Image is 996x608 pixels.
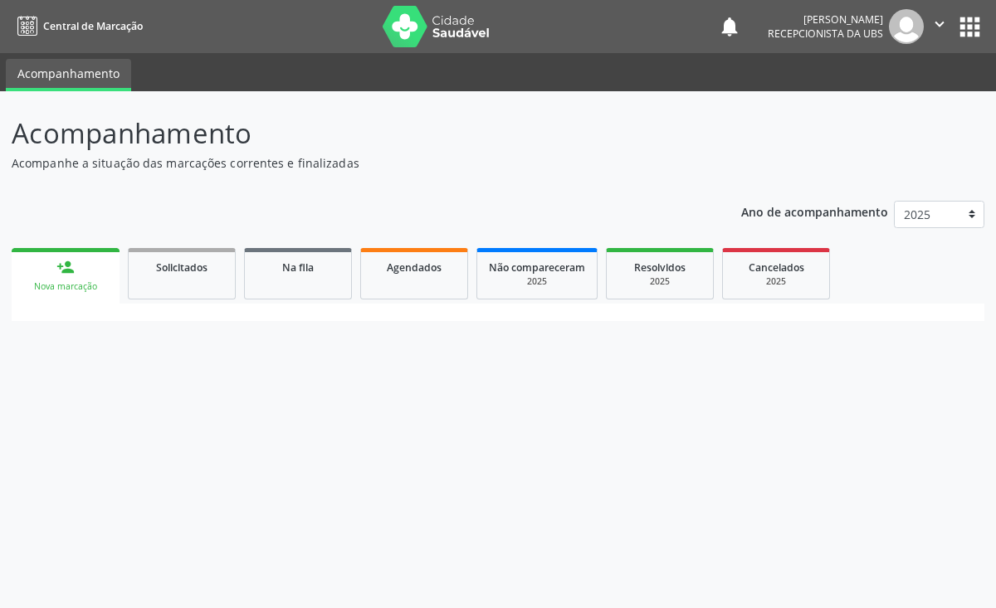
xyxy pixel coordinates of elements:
[489,260,585,275] span: Não compareceram
[6,59,131,91] a: Acompanhamento
[955,12,984,41] button: apps
[387,260,442,275] span: Agendados
[156,260,207,275] span: Solicitados
[749,260,804,275] span: Cancelados
[768,27,883,41] span: Recepcionista da UBS
[889,9,924,44] img: img
[741,201,888,221] p: Ano de acompanhamento
[282,260,314,275] span: Na fila
[618,275,701,288] div: 2025
[735,275,818,288] div: 2025
[12,12,143,40] a: Central de Marcação
[768,12,883,27] div: [PERSON_NAME]
[634,260,686,275] span: Resolvidos
[718,15,741,38] button: notifications
[12,154,692,172] p: Acompanhe a situação das marcações correntes e finalizadas
[489,275,585,288] div: 2025
[924,9,955,44] button: 
[930,15,949,33] i: 
[23,280,108,293] div: Nova marcação
[43,19,143,33] span: Central de Marcação
[12,113,692,154] p: Acompanhamento
[56,258,75,276] div: person_add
